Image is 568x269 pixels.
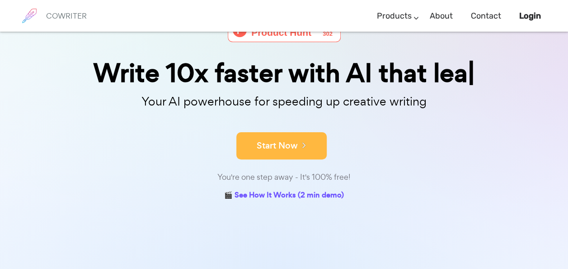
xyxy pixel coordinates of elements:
button: Start Now [236,132,327,159]
p: Your AI powerhouse for speeding up creative writing [58,92,510,111]
h6: COWRITER [46,12,87,20]
a: Products [377,3,412,29]
img: brand logo [18,5,41,27]
b: Login [519,11,541,21]
div: Write 10x faster with AI that lea [58,60,510,86]
div: You're one step away - It's 100% free! [58,171,510,184]
a: About [430,3,453,29]
a: 🎬 See How It Works (2 min demo) [224,189,344,203]
a: Contact [471,3,501,29]
a: Login [519,3,541,29]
